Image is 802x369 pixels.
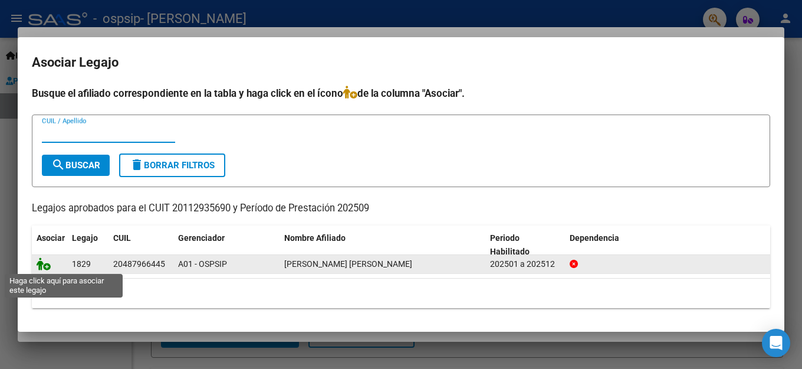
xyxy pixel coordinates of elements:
[113,257,165,271] div: 20487966445
[67,226,109,264] datatable-header-cell: Legajo
[51,158,65,172] mat-icon: search
[178,233,225,243] span: Gerenciador
[173,226,280,264] datatable-header-cell: Gerenciador
[762,329,790,357] div: Open Intercom Messenger
[32,226,67,264] datatable-header-cell: Asociar
[72,233,98,243] span: Legajo
[32,86,770,101] h4: Busque el afiliado correspondiente en la tabla y haga click en el ícono de la columna "Asociar".
[32,201,770,216] p: Legajos aprobados para el CUIT 20112935690 y Período de Prestación 202509
[72,259,91,269] span: 1829
[485,226,565,264] datatable-header-cell: Periodo Habilitado
[570,233,619,243] span: Dependencia
[130,158,144,172] mat-icon: delete
[32,279,770,308] div: 1 registros
[37,233,65,243] span: Asociar
[280,226,485,264] datatable-header-cell: Nombre Afiliado
[565,226,771,264] datatable-header-cell: Dependencia
[178,259,227,269] span: A01 - OSPSIP
[113,233,131,243] span: CUIL
[32,51,770,74] h2: Asociar Legajo
[130,160,215,171] span: Borrar Filtros
[109,226,173,264] datatable-header-cell: CUIL
[284,259,412,269] span: GUZMAN GUERRERO NEHUEN RAFAEL
[490,257,560,271] div: 202501 a 202512
[490,233,530,256] span: Periodo Habilitado
[42,155,110,176] button: Buscar
[119,154,225,177] button: Borrar Filtros
[51,160,100,171] span: Buscar
[284,233,346,243] span: Nombre Afiliado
